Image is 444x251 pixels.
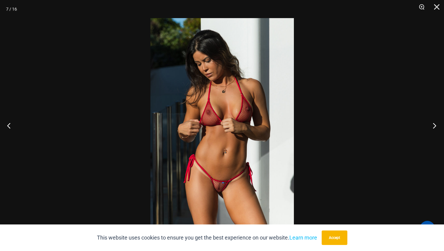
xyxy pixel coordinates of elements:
button: Next [421,110,444,141]
div: 7 / 16 [6,5,17,14]
p: This website uses cookies to ensure you get the best experience on our website. [97,233,317,242]
button: Accept [322,230,347,245]
a: Learn more [289,234,317,241]
img: Summer Storm Red 312 Tri Top 456 Micro 01 [150,18,294,233]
